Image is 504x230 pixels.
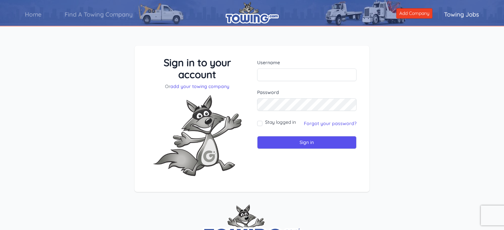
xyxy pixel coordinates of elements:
[396,8,432,19] a: Add Company
[257,136,357,149] input: Sign in
[226,2,279,23] img: logo.png
[304,120,357,126] a: Forgot your password?
[147,57,247,80] h3: Sign in to your account
[170,83,229,89] a: add your towing company
[147,90,247,181] img: Fox-Excited.png
[265,119,296,125] label: Stay logged in
[53,5,144,24] a: Find A Towing Company
[13,5,53,24] a: Home
[257,59,357,66] label: Username
[432,5,491,24] a: Towing Jobs
[147,83,247,90] p: Or
[257,89,357,96] label: Password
